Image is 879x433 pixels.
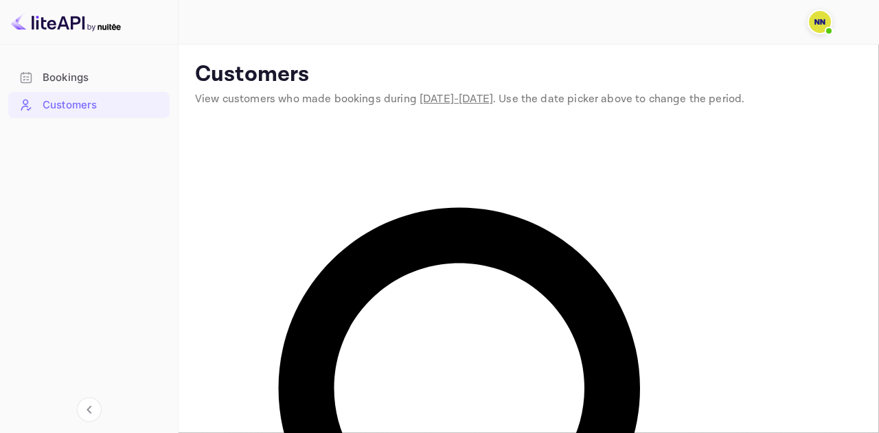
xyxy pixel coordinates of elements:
[420,92,493,106] span: [DATE] - [DATE]
[8,92,170,117] a: Customers
[809,11,831,33] img: N/A N/A
[43,70,163,86] div: Bookings
[8,92,170,119] div: Customers
[8,65,170,91] div: Bookings
[43,97,163,113] div: Customers
[195,92,744,106] span: View customers who made bookings during . Use the date picker above to change the period.
[195,61,863,89] p: Customers
[77,397,102,422] button: Collapse navigation
[11,11,121,33] img: LiteAPI logo
[8,65,170,90] a: Bookings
